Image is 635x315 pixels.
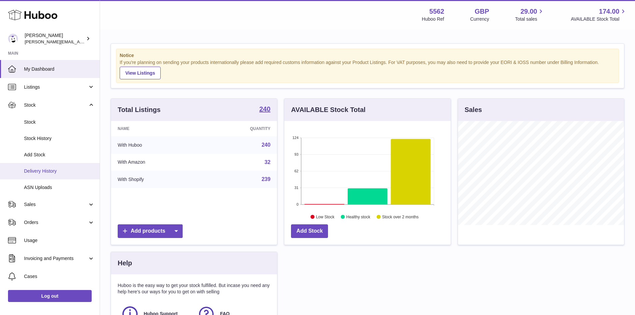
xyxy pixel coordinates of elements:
[24,255,88,262] span: Invoicing and Payments
[118,282,270,295] p: Huboo is the easy way to get your stock fulfilled. But incase you need any help here's our ways f...
[297,202,299,206] text: 0
[120,67,161,79] a: View Listings
[262,142,271,148] a: 240
[475,7,489,16] strong: GBP
[111,136,202,154] td: With Huboo
[24,201,88,208] span: Sales
[571,16,627,22] span: AVAILABLE Stock Total
[24,102,88,108] span: Stock
[111,171,202,188] td: With Shopify
[24,119,95,125] span: Stock
[24,237,95,244] span: Usage
[24,135,95,142] span: Stock History
[295,186,299,190] text: 31
[599,7,619,16] span: 174.00
[295,152,299,156] text: 93
[24,152,95,158] span: Add Stock
[316,214,335,219] text: Low Stock
[118,259,132,268] h3: Help
[111,154,202,171] td: With Amazon
[8,290,92,302] a: Log out
[24,84,88,90] span: Listings
[571,7,627,22] a: 174.00 AVAILABLE Stock Total
[25,32,85,45] div: [PERSON_NAME]
[292,136,298,140] text: 124
[120,59,615,79] div: If you're planning on sending your products internationally please add required customs informati...
[24,168,95,174] span: Delivery History
[111,121,202,136] th: Name
[24,219,88,226] span: Orders
[118,105,161,114] h3: Total Listings
[291,224,328,238] a: Add Stock
[515,7,545,22] a: 29.00 Total sales
[262,176,271,182] a: 239
[8,34,18,44] img: ketan@vasanticosmetics.com
[265,159,271,165] a: 32
[520,7,537,16] span: 29.00
[346,214,371,219] text: Healthy stock
[118,224,183,238] a: Add products
[259,106,270,114] a: 240
[202,121,277,136] th: Quantity
[259,106,270,112] strong: 240
[515,16,545,22] span: Total sales
[422,16,444,22] div: Huboo Ref
[295,169,299,173] text: 62
[24,273,95,280] span: Cases
[25,39,134,44] span: [PERSON_NAME][EMAIL_ADDRESS][DOMAIN_NAME]
[470,16,489,22] div: Currency
[120,52,615,59] strong: Notice
[382,214,419,219] text: Stock over 2 months
[24,66,95,72] span: My Dashboard
[291,105,365,114] h3: AVAILABLE Stock Total
[429,7,444,16] strong: 5562
[465,105,482,114] h3: Sales
[24,184,95,191] span: ASN Uploads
